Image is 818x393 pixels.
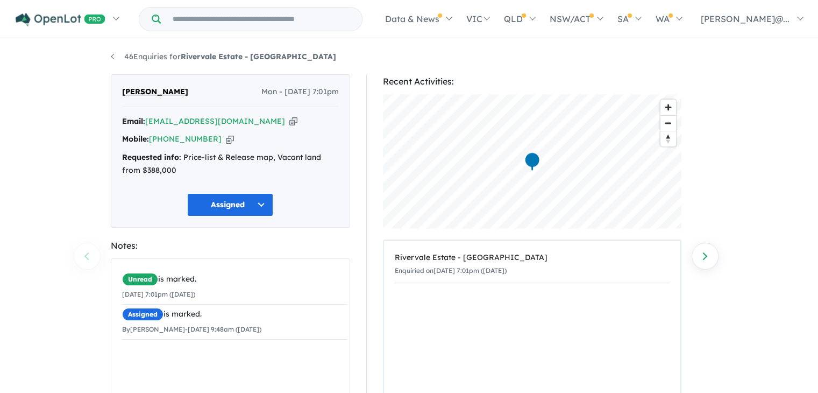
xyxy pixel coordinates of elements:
[122,308,163,321] span: Assigned
[111,51,708,64] nav: breadcrumb
[122,151,339,177] div: Price-list & Release map, Vacant land from $388,000
[122,325,261,333] small: By [PERSON_NAME] - [DATE] 9:48am ([DATE])
[226,134,234,145] button: Copy
[122,308,347,321] div: is marked.
[122,86,188,99] span: [PERSON_NAME]
[16,13,105,26] img: Openlot PRO Logo White
[660,116,676,131] span: Zoom out
[660,115,676,131] button: Zoom out
[701,13,789,24] span: [PERSON_NAME]@...
[145,116,285,126] a: [EMAIL_ADDRESS][DOMAIN_NAME]
[122,273,347,286] div: is marked.
[524,152,540,172] div: Map marker
[261,86,339,99] span: Mon - [DATE] 7:01pm
[395,266,507,275] small: Enquiried on [DATE] 7:01pm ([DATE])
[660,131,676,146] button: Reset bearing to north
[111,52,336,61] a: 46Enquiries forRivervale Estate - [GEOGRAPHIC_DATA]
[122,134,149,144] strong: Mobile:
[122,290,195,298] small: [DATE] 7:01pm ([DATE])
[660,100,676,115] button: Zoom in
[181,52,336,61] strong: Rivervale Estate - [GEOGRAPHIC_DATA]
[383,74,681,89] div: Recent Activities:
[122,116,145,126] strong: Email:
[395,246,670,283] a: Rivervale Estate - [GEOGRAPHIC_DATA]Enquiried on[DATE] 7:01pm ([DATE])
[122,152,181,162] strong: Requested info:
[395,251,670,264] div: Rivervale Estate - [GEOGRAPHIC_DATA]
[289,116,297,127] button: Copy
[149,134,222,144] a: [PHONE_NUMBER]
[187,193,273,216] button: Assigned
[122,273,158,286] span: Unread
[383,94,681,229] canvas: Map
[111,238,350,253] div: Notes:
[163,8,360,31] input: Try estate name, suburb, builder or developer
